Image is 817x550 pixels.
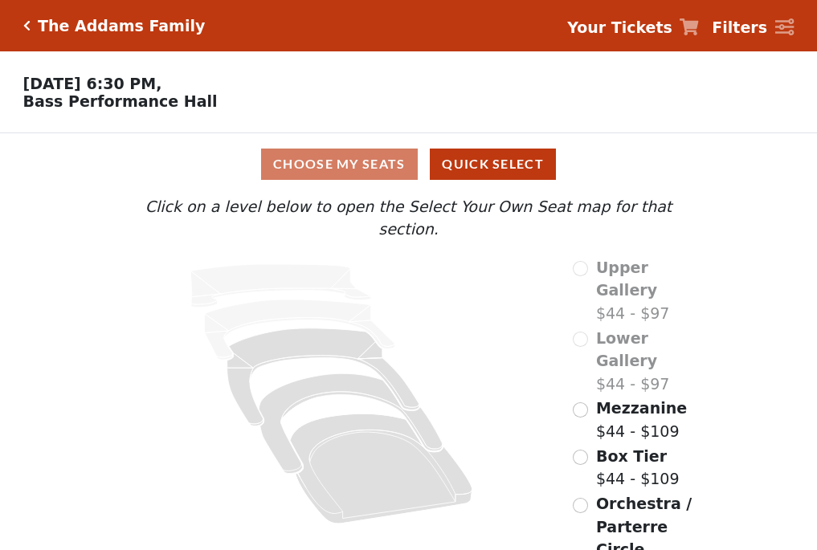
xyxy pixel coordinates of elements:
a: Click here to go back to filters [23,20,31,31]
path: Lower Gallery - Seats Available: 0 [205,299,395,360]
label: $44 - $97 [596,327,704,396]
strong: Filters [712,18,767,36]
span: Box Tier [596,447,667,465]
a: Filters [712,16,794,39]
label: $44 - $109 [596,397,687,442]
path: Upper Gallery - Seats Available: 0 [191,264,371,308]
span: Lower Gallery [596,329,657,370]
p: Click on a level below to open the Select Your Own Seat map for that section. [113,195,703,241]
strong: Your Tickets [567,18,672,36]
label: $44 - $97 [596,256,704,325]
h5: The Addams Family [38,17,205,35]
a: Your Tickets [567,16,699,39]
span: Mezzanine [596,399,687,417]
path: Orchestra / Parterre Circle - Seats Available: 157 [291,414,473,524]
label: $44 - $109 [596,445,680,491]
span: Upper Gallery [596,259,657,299]
button: Quick Select [430,149,556,180]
